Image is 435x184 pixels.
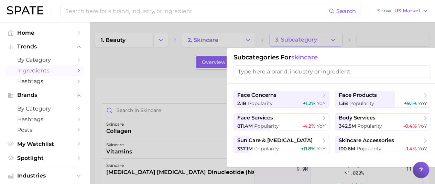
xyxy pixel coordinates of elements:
[17,44,72,50] span: Trends
[17,67,72,74] span: Ingredients
[291,54,318,61] span: skincare
[17,116,72,123] span: Hashtags
[335,91,431,108] button: face products1.3b Popularity+9.1% YoY
[6,55,84,65] a: by Category
[357,123,382,129] span: Popularity
[339,100,348,106] span: 1.3b
[339,123,356,129] span: 342.5m
[404,100,417,106] span: +9.1%
[349,100,374,106] span: Popularity
[418,123,427,129] span: YoY
[302,123,315,129] span: -4.2%
[237,137,313,144] span: sun care & [MEDICAL_DATA]
[317,100,326,106] span: YoY
[233,113,329,130] button: face services811.4m Popularity-4.2% YoY
[17,57,72,63] span: by Category
[377,9,392,13] span: Show
[65,5,329,17] input: Search here for a brand, industry, or ingredient
[6,171,84,181] button: Industries
[6,90,84,100] button: Brands
[405,146,417,152] span: -1.4%
[7,6,43,14] img: SPATE
[403,123,417,129] span: -0.4%
[335,113,431,130] button: body services342.5m Popularity-0.4% YoY
[6,139,84,149] a: My Watchlist
[254,146,279,152] span: Popularity
[303,100,315,106] span: +1.2%
[17,30,72,36] span: Home
[376,7,430,15] button: ShowUS Market
[6,103,84,114] a: by Category
[233,136,329,153] button: sun care & [MEDICAL_DATA]337.1m Popularity+11.8% YoY
[418,100,427,106] span: YoY
[237,100,247,106] span: 2.1b
[248,100,273,106] span: Popularity
[339,146,355,152] span: 100.6m
[233,65,431,78] input: Type here a brand, industry or ingredient
[394,9,421,13] span: US Market
[17,92,72,98] span: Brands
[17,173,72,179] span: Industries
[335,136,431,153] button: skincare accessories100.6m Popularity-1.4% YoY
[339,92,377,99] span: face products
[254,123,279,129] span: Popularity
[6,76,84,87] a: Hashtags
[17,141,72,147] span: My Watchlist
[317,146,326,152] span: YoY
[339,137,394,144] span: skincare accessories
[17,105,72,112] span: by Category
[317,123,326,129] span: YoY
[418,146,427,152] span: YoY
[237,123,253,129] span: 811.4m
[301,146,315,152] span: +11.8%
[336,8,356,14] span: Search
[339,115,376,121] span: body services
[6,153,84,163] a: Spotlight
[6,42,84,52] button: Trends
[237,115,273,121] span: face services
[6,65,84,76] a: Ingredients
[6,114,84,125] a: Hashtags
[233,91,329,108] button: face concerns2.1b Popularity+1.2% YoY
[237,92,276,99] span: face concerns
[233,54,431,61] h1: Subcategories for
[17,78,72,84] span: Hashtags
[6,125,84,135] a: Posts
[357,146,381,152] span: Popularity
[17,127,72,133] span: Posts
[237,146,253,152] span: 337.1m
[17,155,72,161] span: Spotlight
[6,27,84,38] a: Home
